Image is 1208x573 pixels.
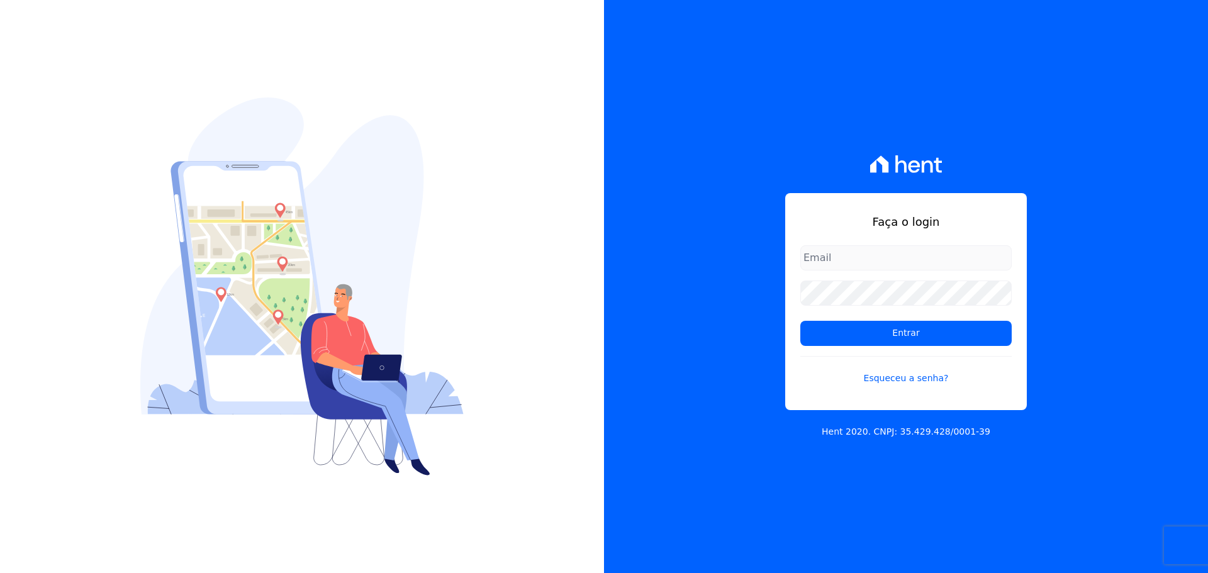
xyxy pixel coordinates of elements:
[800,356,1012,385] a: Esqueceu a senha?
[140,97,464,476] img: Login
[800,321,1012,346] input: Entrar
[822,425,990,438] p: Hent 2020. CNPJ: 35.429.428/0001-39
[800,213,1012,230] h1: Faça o login
[800,245,1012,270] input: Email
